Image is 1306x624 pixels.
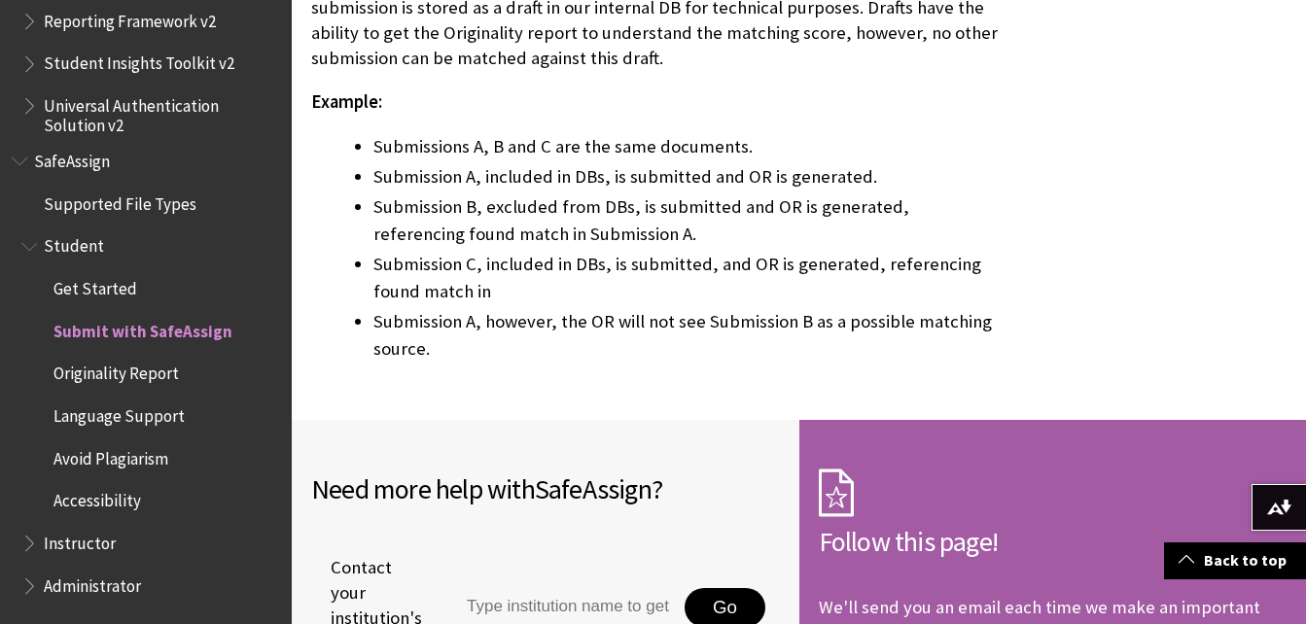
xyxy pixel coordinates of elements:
li: Submissions A, B and C are the same documents. [373,133,999,160]
h2: Need more help with ? [311,468,784,509]
span: Administrator [44,570,141,596]
li: Submission A, included in DBs, is submitted and OR is generated. [373,163,999,191]
h2: Follow this page! [819,521,1288,562]
li: Submission C, included in DBs, is submitted, and OR is generated, referencing found match in [373,251,999,305]
span: Get Started [53,272,137,298]
span: Instructor [44,527,116,553]
span: Avoid Plagiarism [53,442,168,468]
span: Universal Authentication Solution v2 [44,89,278,135]
span: Student Insights Toolkit v2 [44,48,234,74]
span: Example: [311,90,382,113]
span: Submit with SafeAssign [53,315,232,341]
a: Back to top [1164,542,1306,578]
img: Subscription Icon [819,468,854,517]
span: Originality Report [53,358,179,384]
li: Submission A, however, the OR will not see Submission B as a possible matching source. [373,308,999,363]
span: Reporting Framework v2 [44,5,216,31]
span: Supported File Types [44,188,196,214]
span: Language Support [53,399,185,426]
nav: Book outline for Blackboard SafeAssign [12,145,280,602]
span: SafeAssign [535,471,652,506]
li: Submission B, excluded from DBs, is submitted and OR is generated, referencing found match in Sub... [373,193,999,248]
span: Student [44,230,104,257]
span: SafeAssign [34,145,110,171]
span: Accessibility [53,485,141,511]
